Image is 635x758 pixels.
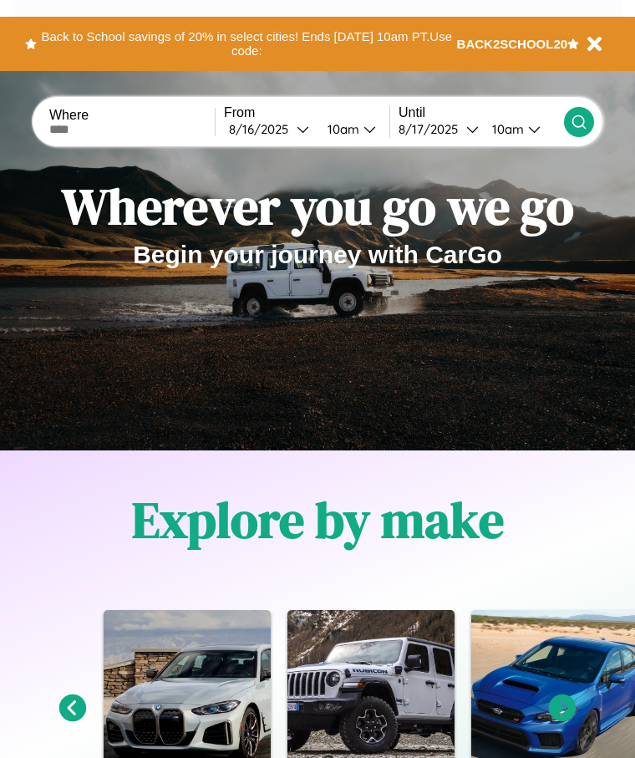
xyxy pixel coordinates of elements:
button: 10am [479,120,564,138]
div: 8 / 16 / 2025 [229,121,297,137]
button: Back to School savings of 20% in select cities! Ends [DATE] 10am PT.Use code: [37,25,457,63]
label: From [224,105,389,120]
label: Where [49,108,215,123]
h1: Explore by make [132,486,504,554]
div: 10am [319,121,363,137]
button: 8/16/2025 [224,120,314,138]
label: Until [399,105,564,120]
b: BACK2SCHOOL20 [457,37,568,51]
div: 8 / 17 / 2025 [399,121,466,137]
button: 10am [314,120,389,138]
div: 10am [484,121,528,137]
